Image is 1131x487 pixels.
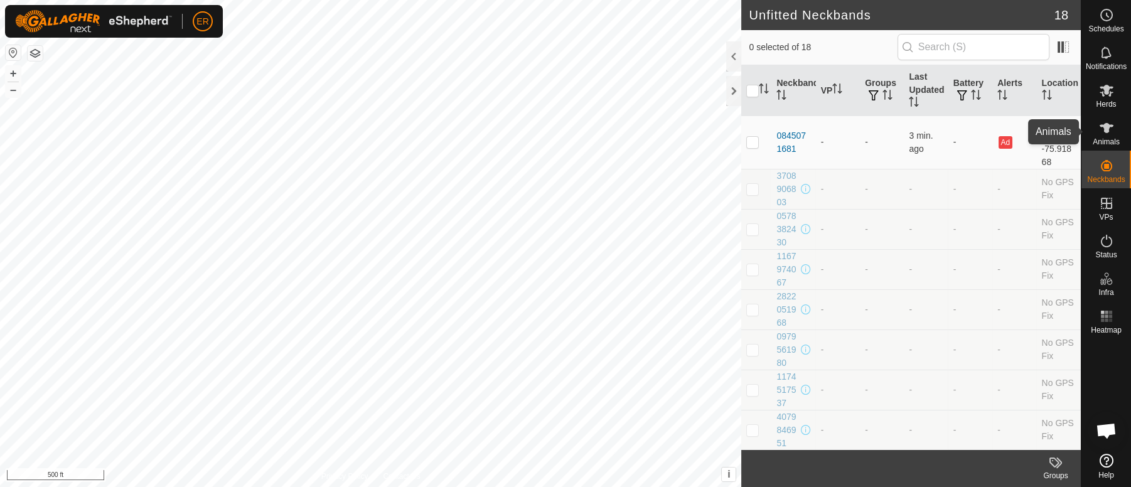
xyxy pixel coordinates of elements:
button: i [722,468,736,481]
span: Infra [1098,289,1113,296]
span: Help [1098,471,1114,479]
app-display-virtual-paddock-transition: - [821,264,824,274]
span: Herds [1096,100,1116,108]
img: Gallagher Logo [15,10,172,33]
td: - [860,329,904,370]
td: - [948,329,992,370]
td: - [860,410,904,450]
div: 0979561980 [776,330,798,370]
td: No GPS Fix [1037,329,1081,370]
td: No GPS Fix [1037,289,1081,329]
th: Neckband [771,65,815,116]
app-display-virtual-paddock-transition: - [821,224,824,234]
th: Location [1037,65,1081,116]
td: No GPS Fix [1037,370,1081,410]
td: - [992,169,1036,209]
span: Status [1095,251,1117,259]
span: i [727,469,730,479]
div: 0578382430 [776,210,798,249]
a: Privacy Policy [321,471,368,482]
th: VP [816,65,860,116]
td: - [948,209,992,249]
span: VPs [1099,213,1113,221]
app-display-virtual-paddock-transition: - [821,137,824,147]
th: Battery [948,65,992,116]
span: Aug 28, 2025, 9:20 AM [909,131,933,154]
td: - [860,115,904,169]
app-display-virtual-paddock-transition: - [821,184,824,194]
p-sorticon: Activate to sort [1042,92,1052,102]
td: - [860,249,904,289]
td: - [992,289,1036,329]
span: Neckbands [1087,176,1125,183]
a: Contact Us [383,471,420,482]
span: - [909,224,912,234]
td: - [948,289,992,329]
td: - [948,370,992,410]
td: No GPS Fix [1037,410,1081,450]
span: - [909,345,912,355]
td: - [860,169,904,209]
div: 3708906803 [776,169,798,209]
td: - [992,370,1036,410]
td: No GPS Fix [1037,209,1081,249]
td: - [992,209,1036,249]
app-display-virtual-paddock-transition: - [821,385,824,395]
div: 4079846951 [776,410,798,450]
div: 0845071681 [776,129,810,156]
a: Help [1081,449,1131,484]
td: - [992,249,1036,289]
p-sorticon: Activate to sort [759,85,769,95]
div: Groups [1031,470,1081,481]
th: Last Updated [904,65,948,116]
td: - [860,209,904,249]
td: 44.7675, -75.91868 [1037,115,1081,169]
p-sorticon: Activate to sort [997,92,1007,102]
h2: Unfitted Neckbands [749,8,1054,23]
app-display-virtual-paddock-transition: - [821,425,824,435]
button: – [6,82,21,97]
td: - [860,370,904,410]
app-display-virtual-paddock-transition: - [821,304,824,314]
div: 1174517537 [776,370,798,410]
span: Animals [1093,138,1120,146]
button: + [6,66,21,81]
th: Alerts [992,65,1036,116]
button: Map Layers [28,46,43,61]
a: Open chat [1088,412,1125,449]
span: Heatmap [1091,326,1122,334]
p-sorticon: Activate to sort [832,85,842,95]
span: - [909,425,912,435]
input: Search (S) [898,34,1049,60]
td: - [948,115,992,169]
span: 0 selected of 18 [749,41,897,54]
p-sorticon: Activate to sort [882,92,892,102]
td: - [948,410,992,450]
td: - [860,289,904,329]
span: 18 [1054,6,1068,24]
th: Groups [860,65,904,116]
span: Notifications [1086,63,1127,70]
td: - [948,169,992,209]
td: - [948,249,992,289]
span: - [909,184,912,194]
div: 2822051968 [776,290,798,329]
p-sorticon: Activate to sort [971,92,981,102]
span: - [909,385,912,395]
td: No GPS Fix [1037,169,1081,209]
button: Reset Map [6,45,21,60]
p-sorticon: Activate to sort [776,92,786,102]
span: - [909,304,912,314]
span: ER [196,15,208,28]
span: - [909,264,912,274]
span: Schedules [1088,25,1123,33]
td: - [992,329,1036,370]
div: 1167974067 [776,250,798,289]
p-sorticon: Activate to sort [909,99,919,109]
button: Ad [999,136,1012,149]
td: - [992,410,1036,450]
app-display-virtual-paddock-transition: - [821,345,824,355]
td: No GPS Fix [1037,249,1081,289]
